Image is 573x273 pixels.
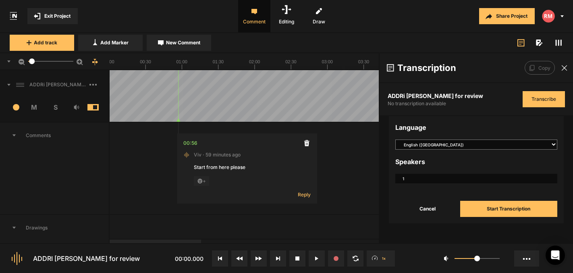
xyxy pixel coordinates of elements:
[546,246,565,265] div: Open Intercom Messenger
[44,13,71,20] span: Exit Project
[194,151,241,158] span: Viv · 59 minutes ago
[285,59,297,64] text: 02:30
[24,102,45,112] span: M
[34,39,57,46] span: Add track
[10,35,74,51] button: Add track
[147,35,211,51] button: New Comment
[322,59,333,64] text: 03:00
[194,176,209,186] span: +
[140,59,151,64] text: 00:30
[27,8,78,24] button: Exit Project
[100,39,129,46] span: Add Marker
[213,59,224,64] text: 01:30
[367,250,395,267] button: 1x
[542,10,555,23] img: letters
[249,59,260,64] text: 02:00
[395,157,557,167] label: Speakers
[460,201,557,217] button: Start Transcription
[298,191,311,198] span: Reply
[388,92,483,100] div: ADDRi Amy O'Donnell for review
[395,123,557,132] label: Language
[166,39,200,46] span: New Comment
[388,100,483,107] div: No transcription available
[479,8,535,24] button: Share Project
[183,139,197,147] div: 00:56.948
[183,152,190,158] img: default_audio_project_icon.png
[523,91,565,107] button: Transcribe
[78,35,143,51] button: Add Marker
[176,59,187,64] text: 01:00
[194,164,300,171] div: Start from here please
[33,254,140,263] div: ADDRI [PERSON_NAME] for review
[387,63,456,73] div: Transcription
[45,102,66,112] span: S
[26,81,89,88] span: ADDRi [PERSON_NAME] for review
[175,255,203,262] span: 00:00.000
[395,201,460,217] button: Cancel
[358,59,370,64] text: 03:30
